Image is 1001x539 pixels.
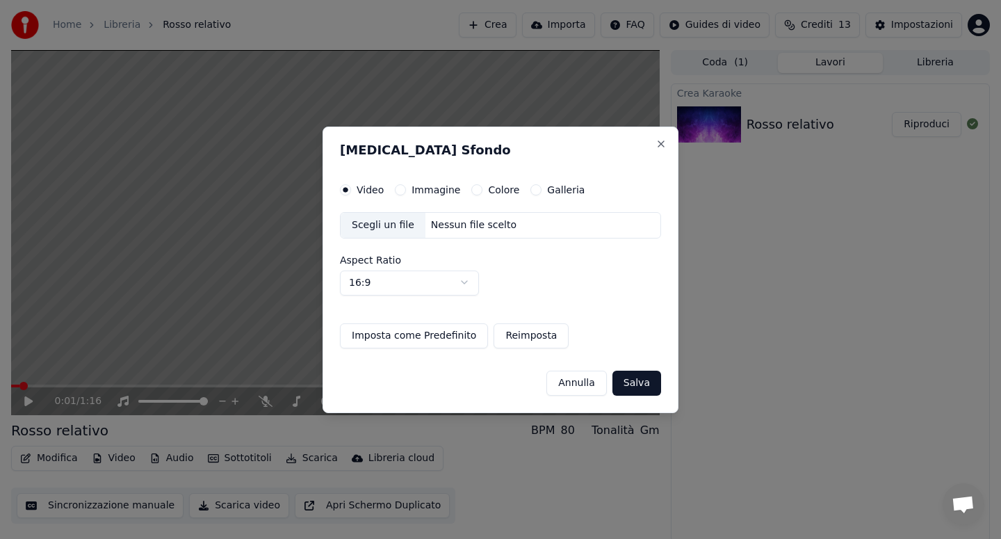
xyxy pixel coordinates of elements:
label: Aspect Ratio [340,255,661,264]
button: Annulla [546,370,607,395]
label: Immagine [412,185,460,195]
h2: [MEDICAL_DATA] Sfondo [340,144,661,156]
label: Colore [488,185,519,195]
div: Scegli un file [341,213,425,238]
label: Video [357,185,384,195]
label: Galleria [547,185,585,195]
div: Nessun file scelto [425,218,522,232]
button: Imposta come Predefinito [340,323,488,348]
button: Reimposta [494,323,569,348]
button: Salva [612,370,661,395]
